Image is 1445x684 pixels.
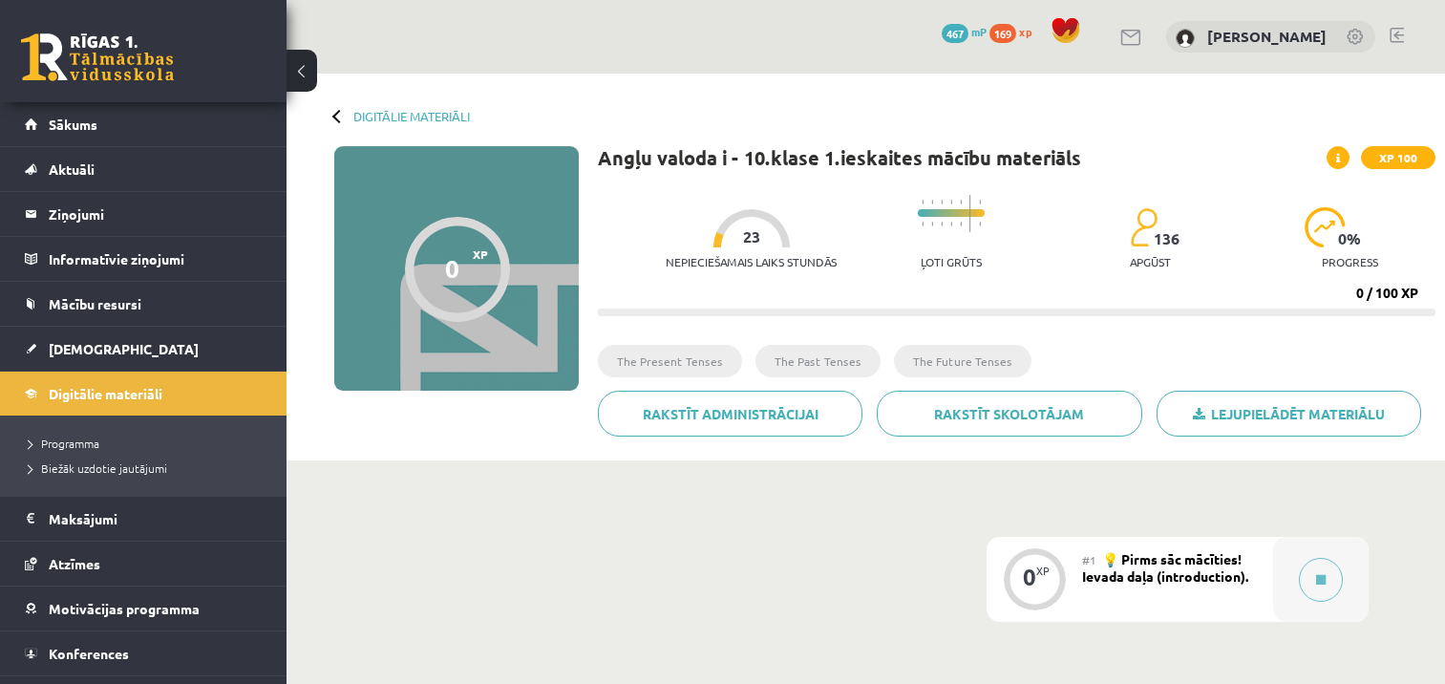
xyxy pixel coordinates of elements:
a: Digitālie materiāli [25,372,263,416]
img: icon-short-line-57e1e144782c952c97e751825c79c345078a6d821885a25fce030b3d8c18986b.svg [950,200,952,204]
img: icon-short-line-57e1e144782c952c97e751825c79c345078a6d821885a25fce030b3d8c18986b.svg [931,222,933,226]
a: Digitālie materiāli [353,109,470,123]
a: Konferences [25,631,263,675]
span: mP [971,24,987,39]
img: icon-short-line-57e1e144782c952c97e751825c79c345078a6d821885a25fce030b3d8c18986b.svg [960,222,962,226]
a: Rīgas 1. Tālmācības vidusskola [21,33,174,81]
img: icon-short-line-57e1e144782c952c97e751825c79c345078a6d821885a25fce030b3d8c18986b.svg [979,222,981,226]
span: Aktuāli [49,160,95,178]
a: [PERSON_NAME] [1207,27,1327,46]
a: Motivācijas programma [25,587,263,631]
img: icon-short-line-57e1e144782c952c97e751825c79c345078a6d821885a25fce030b3d8c18986b.svg [941,222,943,226]
legend: Informatīvie ziņojumi [49,237,263,281]
legend: Ziņojumi [49,192,263,236]
a: Maksājumi [25,497,263,541]
span: Motivācijas programma [49,600,200,617]
legend: Maksājumi [49,497,263,541]
a: Rakstīt skolotājam [877,391,1141,437]
span: #1 [1082,552,1096,567]
span: 23 [743,228,760,246]
img: icon-short-line-57e1e144782c952c97e751825c79c345078a6d821885a25fce030b3d8c18986b.svg [979,200,981,204]
p: Nepieciešamais laiks stundās [666,255,837,268]
span: 0 % [1338,230,1362,247]
p: progress [1322,255,1378,268]
a: Sākums [25,102,263,146]
li: The Present Tenses [598,345,742,377]
img: Martins Andersons [1176,29,1195,48]
span: [DEMOGRAPHIC_DATA] [49,340,199,357]
div: XP [1036,566,1050,576]
li: The Past Tenses [755,345,881,377]
a: Lejupielādēt materiālu [1157,391,1421,437]
p: Ļoti grūts [921,255,982,268]
a: Aktuāli [25,147,263,191]
span: Sākums [49,116,97,133]
img: icon-long-line-d9ea69661e0d244f92f715978eff75569469978d946b2353a9bb055b3ed8787d.svg [969,195,971,232]
img: icon-short-line-57e1e144782c952c97e751825c79c345078a6d821885a25fce030b3d8c18986b.svg [941,200,943,204]
img: icon-short-line-57e1e144782c952c97e751825c79c345078a6d821885a25fce030b3d8c18986b.svg [931,200,933,204]
img: icon-short-line-57e1e144782c952c97e751825c79c345078a6d821885a25fce030b3d8c18986b.svg [950,222,952,226]
p: apgūst [1130,255,1171,268]
span: Biežāk uzdotie jautājumi [29,460,167,476]
a: Informatīvie ziņojumi [25,237,263,281]
span: Digitālie materiāli [49,385,162,402]
span: 467 [942,24,968,43]
span: Konferences [49,645,129,662]
li: The Future Tenses [894,345,1031,377]
span: Programma [29,436,99,451]
a: Programma [29,435,267,452]
a: Rakstīt administrācijai [598,391,862,437]
a: Mācību resursi [25,282,263,326]
img: icon-short-line-57e1e144782c952c97e751825c79c345078a6d821885a25fce030b3d8c18986b.svg [922,200,924,204]
span: 136 [1154,230,1179,247]
img: icon-progress-161ccf0a02000e728c5f80fcf4c31c7af3da0e1684b2b1d7c360e028c24a22f1.svg [1305,207,1346,247]
span: Mācību resursi [49,295,141,312]
a: [DEMOGRAPHIC_DATA] [25,327,263,371]
span: XP [473,247,488,261]
img: students-c634bb4e5e11cddfef0936a35e636f08e4e9abd3cc4e673bd6f9a4125e45ecb1.svg [1130,207,1158,247]
div: 0 [445,254,459,283]
a: 467 mP [942,24,987,39]
span: XP 100 [1361,146,1435,169]
a: Ziņojumi [25,192,263,236]
a: Atzīmes [25,542,263,586]
a: 169 xp [989,24,1041,39]
span: xp [1019,24,1031,39]
img: icon-short-line-57e1e144782c952c97e751825c79c345078a6d821885a25fce030b3d8c18986b.svg [960,200,962,204]
div: 0 [1023,568,1036,586]
span: 169 [989,24,1016,43]
span: Atzīmes [49,555,100,572]
a: Biežāk uzdotie jautājumi [29,460,267,477]
span: 💡 Pirms sāc mācīties! Ievada daļa (introduction). [1082,550,1248,585]
h1: Angļu valoda i - 10.klase 1.ieskaites mācību materiāls [598,146,1081,169]
img: icon-short-line-57e1e144782c952c97e751825c79c345078a6d821885a25fce030b3d8c18986b.svg [922,222,924,226]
